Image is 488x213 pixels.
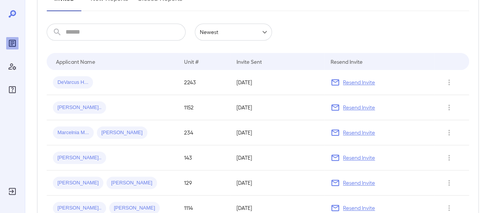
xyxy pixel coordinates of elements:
span: [PERSON_NAME] [53,179,103,187]
td: [DATE] [230,70,324,95]
span: [PERSON_NAME].. [53,154,106,162]
span: DeVarcus H... [53,79,93,86]
div: FAQ [6,83,19,96]
div: Invite Sent [236,57,262,66]
span: [PERSON_NAME].. [53,104,106,111]
td: [DATE] [230,95,324,120]
td: [DATE] [230,145,324,170]
td: [DATE] [230,170,324,196]
div: Unit # [184,57,199,66]
button: Row Actions [443,76,455,89]
span: [PERSON_NAME] [106,179,157,187]
div: Reports [6,37,19,49]
p: Resend Invite [343,179,375,187]
p: Resend Invite [343,78,375,86]
button: Row Actions [443,177,455,189]
td: 143 [178,145,230,170]
p: Resend Invite [343,154,375,162]
button: Row Actions [443,101,455,114]
span: [PERSON_NAME].. [53,204,106,212]
div: Log Out [6,185,19,198]
span: Marcelnia M... [53,129,94,136]
span: [PERSON_NAME] [109,204,160,212]
td: [DATE] [230,120,324,145]
p: Resend Invite [343,104,375,111]
td: 129 [178,170,230,196]
span: [PERSON_NAME] [97,129,147,136]
div: Manage Users [6,60,19,73]
div: Applicant Name [56,57,95,66]
td: 1152 [178,95,230,120]
button: Row Actions [443,152,455,164]
p: Resend Invite [343,204,375,212]
td: 234 [178,120,230,145]
p: Resend Invite [343,129,375,136]
div: Resend Invite [331,57,363,66]
div: Newest [195,24,272,41]
button: Row Actions [443,126,455,139]
td: 2243 [178,70,230,95]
